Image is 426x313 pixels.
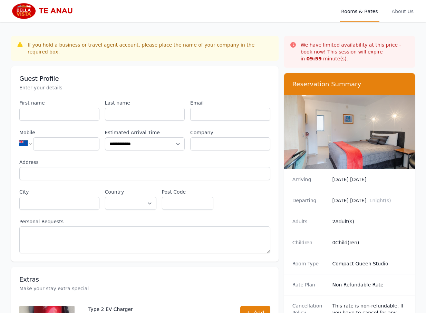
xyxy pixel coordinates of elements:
[292,218,327,225] dt: Adults
[162,188,213,195] label: Post Code
[11,3,78,19] img: Bella Vista Te Anau
[332,176,407,183] dd: [DATE] [DATE]
[19,275,270,284] h3: Extras
[19,188,99,195] label: City
[332,260,407,267] dd: Compact Queen Studio
[19,285,270,292] p: Make your stay extra special
[19,129,99,136] label: Mobile
[292,176,327,183] dt: Arriving
[190,129,270,136] label: Company
[332,197,407,204] dd: [DATE] [DATE]
[105,188,156,195] label: Country
[306,56,322,61] strong: 09 : 59
[332,281,407,288] dd: Non Refundable Rate
[292,239,327,246] dt: Children
[190,99,270,106] label: Email
[88,306,226,313] p: Type 2 EV Charger
[301,41,409,62] p: We have limited availability at this price - book now! This session will expire in minute(s).
[292,260,327,267] dt: Room Type
[19,99,99,106] label: First name
[292,197,327,204] dt: Departing
[369,198,391,203] span: 1 night(s)
[19,159,270,166] label: Address
[292,80,407,88] h3: Reservation Summary
[105,99,185,106] label: Last name
[292,281,327,288] dt: Rate Plan
[19,75,270,83] h3: Guest Profile
[284,95,415,169] img: Compact Queen Studio
[19,84,270,91] p: Enter your details
[28,41,273,55] div: If you hold a business or travel agent account, please place the name of your company in the requ...
[105,129,185,136] label: Estimated Arrival Time
[19,218,270,225] label: Personal Requests
[332,218,407,225] dd: 2 Adult(s)
[332,239,407,246] dd: 0 Child(ren)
